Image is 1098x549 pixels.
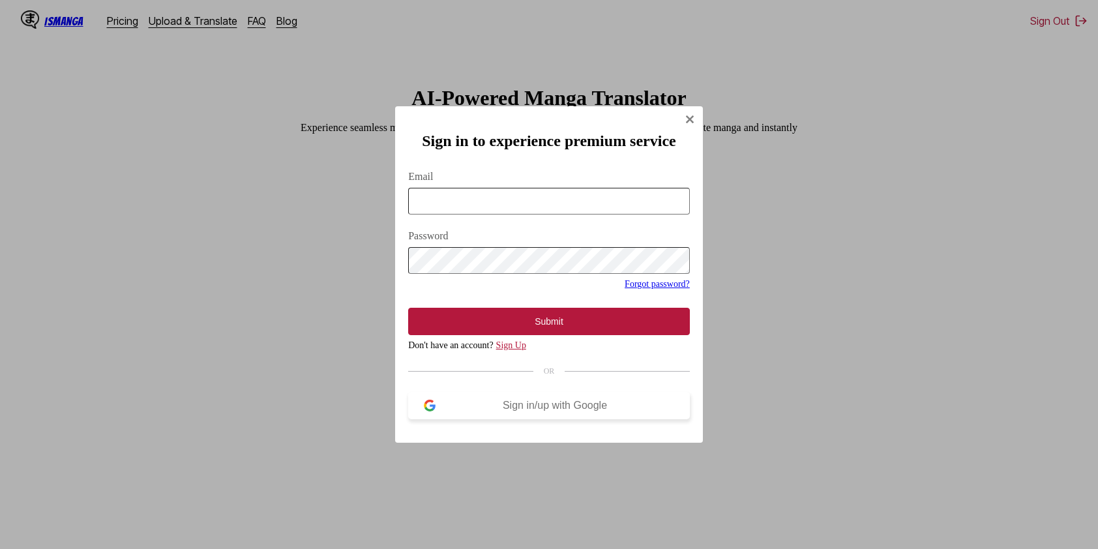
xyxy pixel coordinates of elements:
div: Sign in/up with Google [436,400,674,411]
a: Forgot password? [625,279,690,289]
button: Sign in/up with Google [408,392,690,419]
label: Email [408,171,690,183]
div: Sign In Modal [395,106,703,443]
label: Password [408,230,690,242]
div: OR [408,366,690,376]
img: Close [685,114,695,125]
a: Sign Up [496,340,526,350]
img: google-logo [424,400,436,411]
h2: Sign in to experience premium service [408,132,690,150]
div: Don't have an account? [408,340,690,351]
button: Submit [408,308,690,335]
